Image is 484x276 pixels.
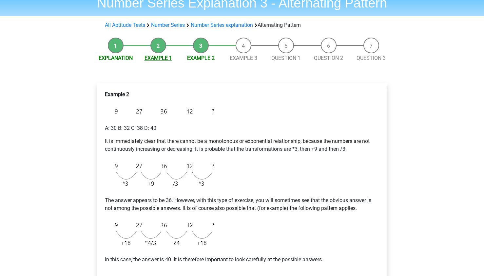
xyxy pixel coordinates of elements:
a: Example 2 [187,55,215,61]
a: Example 1 [145,55,172,61]
div: Alternating Pattern [102,21,382,29]
a: Number Series [151,22,185,28]
b: Example 2 [105,91,129,97]
img: Alternating_Example_2_2.png [105,158,218,191]
p: In this case, the answer is 40. It is therefore important to look carefully at the possible answers. [105,256,379,264]
a: Explanation [99,55,133,61]
a: Question 3 [357,55,386,61]
a: Question 2 [314,55,343,61]
p: It is immediately clear that there cannot be a monotonous or exponential relationship, because th... [105,137,379,153]
img: Alternating_Example_2_3.png [105,217,218,250]
p: The answer appears to be 36. However, with this type of exercise, you will sometimes see that the... [105,197,379,212]
a: Number Series explanation [191,22,253,28]
a: Example 3 [230,55,257,61]
a: Question 1 [271,55,300,61]
a: All Aptitude Tests [105,22,145,28]
img: Alternating_Example_2_1.png [105,104,218,119]
p: A: 30 B: 32 C: 38 D: 40 [105,124,379,132]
